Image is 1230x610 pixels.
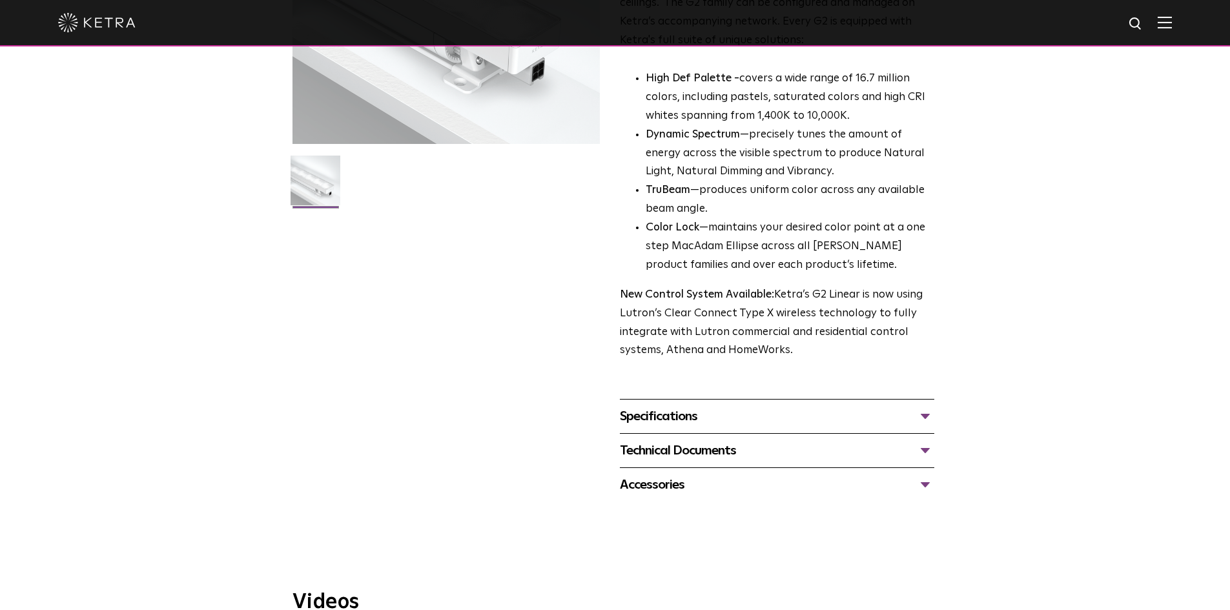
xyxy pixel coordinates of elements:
li: —maintains your desired color point at a one step MacAdam Ellipse across all [PERSON_NAME] produc... [646,219,934,275]
img: ketra-logo-2019-white [58,13,136,32]
strong: Color Lock [646,222,699,233]
strong: New Control System Available: [620,289,774,300]
strong: High Def Palette - [646,73,739,84]
p: covers a wide range of 16.7 million colors, including pastels, saturated colors and high CRI whit... [646,70,934,126]
p: Ketra’s G2 Linear is now using Lutron’s Clear Connect Type X wireless technology to fully integra... [620,286,934,361]
li: —produces uniform color across any available beam angle. [646,181,934,219]
img: Hamburger%20Nav.svg [1158,16,1172,28]
li: —precisely tunes the amount of energy across the visible spectrum to produce Natural Light, Natur... [646,126,934,182]
img: G2-Linear-2021-Web-Square [291,156,340,215]
div: Specifications [620,406,934,427]
strong: TruBeam [646,185,690,196]
div: Accessories [620,474,934,495]
img: search icon [1128,16,1144,32]
strong: Dynamic Spectrum [646,129,740,140]
div: Technical Documents [620,440,934,461]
